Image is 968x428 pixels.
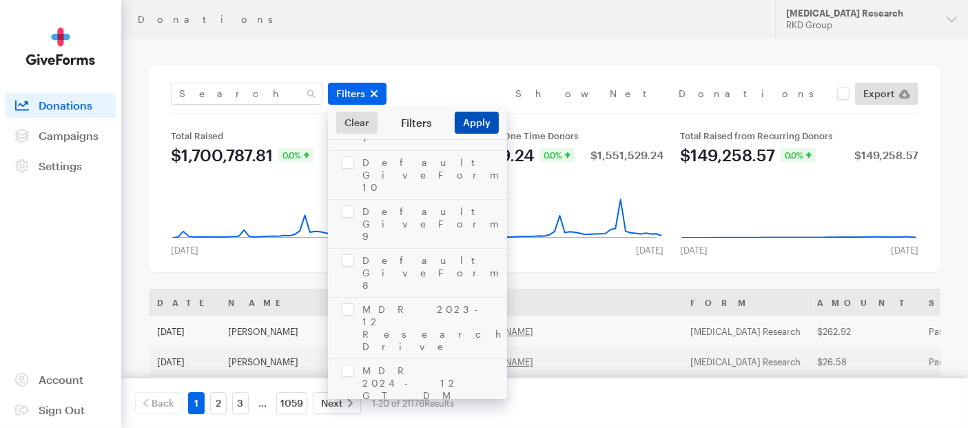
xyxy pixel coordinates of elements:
[809,316,920,347] td: $262.92
[39,403,85,416] span: Sign Out
[6,123,116,148] a: Campaigns
[682,289,809,316] th: Form
[854,150,918,161] div: $149,258.57
[220,289,377,316] th: Name
[809,347,920,377] td: $26.58
[6,93,116,118] a: Donations
[6,398,116,422] a: Sign Out
[336,112,378,134] a: Clear
[426,130,664,141] div: Total Raised from One Time Donors
[372,392,454,414] div: 1-20 of 21176
[590,150,663,161] div: $1,551,529.24
[786,19,936,31] div: RKD Group
[809,289,920,316] th: Amount
[220,377,377,407] td: [PERSON_NAME]
[6,367,116,392] a: Account
[682,347,809,377] td: [MEDICAL_DATA] Research
[378,116,455,130] div: Filters
[672,245,716,256] div: [DATE]
[171,130,409,141] div: Total Raised
[149,377,220,407] td: [DATE]
[278,148,313,162] div: 0.0%
[39,99,92,112] span: Donations
[455,112,499,134] button: Apply
[682,377,809,407] td: [MEDICAL_DATA] Research
[276,392,307,414] a: 1059
[232,392,249,414] a: 3
[377,289,682,316] th: Email
[149,347,220,377] td: [DATE]
[321,395,342,411] span: Next
[39,129,99,142] span: Campaigns
[781,148,816,162] div: 0.0%
[171,147,273,163] div: $1,700,787.81
[786,8,936,19] div: [MEDICAL_DATA] Research
[163,245,207,256] div: [DATE]
[680,147,775,163] div: $149,258.57
[149,316,220,347] td: [DATE]
[6,154,116,179] a: Settings
[220,347,377,377] td: [PERSON_NAME]
[336,85,365,102] span: Filters
[855,83,918,105] a: Export
[424,398,454,409] span: Results
[149,289,220,316] th: Date
[171,83,322,105] input: Search Name & Email
[863,85,894,102] span: Export
[539,148,575,162] div: 0.0%
[680,130,918,141] div: Total Raised from Recurring Donors
[883,245,927,256] div: [DATE]
[39,373,83,386] span: Account
[328,83,387,105] button: Filters
[809,377,920,407] td: $10.00
[682,316,809,347] td: [MEDICAL_DATA] Research
[210,392,227,414] a: 2
[26,28,95,65] img: GiveForms
[39,159,82,172] span: Settings
[220,316,377,347] td: [PERSON_NAME]
[313,392,361,414] a: Next
[628,245,672,256] div: [DATE]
